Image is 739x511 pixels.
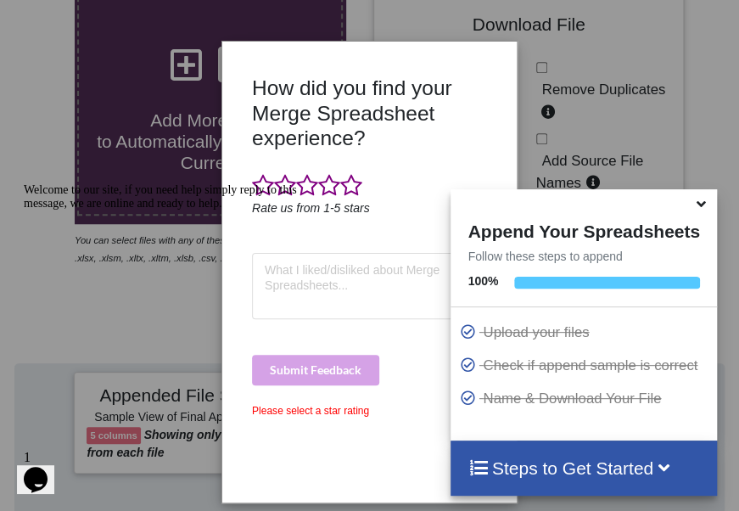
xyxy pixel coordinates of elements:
p: Follow these steps to append [451,248,716,265]
p: Name & Download Your File [459,388,712,409]
div: Domain: [DOMAIN_NAME] [44,44,187,58]
div: Welcome to our site, if you need help simply reply to this message, we are online and ready to help. [7,7,312,34]
img: logo_orange.svg [27,27,41,41]
div: Keywords by Traffic [188,100,286,111]
iframe: chat widget [17,177,322,435]
span: Welcome to our site, if you need help simply reply to this message, we are online and ready to help. [7,7,280,33]
h4: Append Your Spreadsheets [451,216,716,242]
div: Domain Overview [64,100,152,111]
img: tab_keywords_by_traffic_grey.svg [169,98,182,112]
h3: How did you find your Merge Spreadsheet experience? [252,76,487,150]
img: tab_domain_overview_orange.svg [46,98,59,112]
iframe: chat widget [17,443,71,494]
p: Check if append sample is correct [459,355,712,376]
div: v 4.0.25 [48,27,83,41]
b: 100 % [467,274,498,288]
p: Upload your files [459,322,712,343]
img: website_grey.svg [27,44,41,58]
div: Please select a star rating [252,403,487,418]
h4: Steps to Get Started [467,458,699,479]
